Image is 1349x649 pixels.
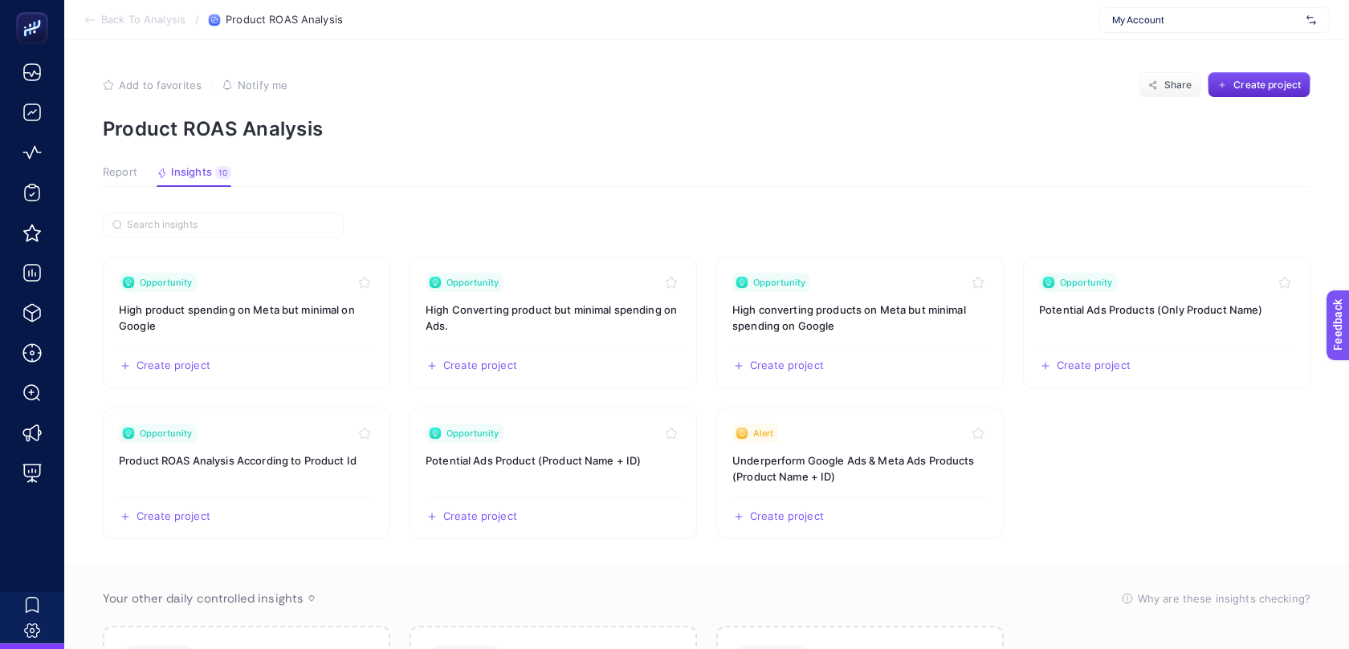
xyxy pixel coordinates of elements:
a: View insight titled [1023,257,1310,388]
a: View insight titled [410,257,697,388]
h3: Insight title [426,452,681,468]
div: 10 [215,166,231,179]
button: Notify me [222,79,287,91]
span: Create project [1057,359,1131,372]
a: View insight titled [716,257,1004,388]
button: Toggle favorite [662,273,681,292]
button: Create a new project based on this insight [732,359,824,372]
button: Add to favorites [103,79,202,91]
span: My Account [1112,14,1300,26]
button: Toggle favorite [355,273,374,292]
span: Product ROAS Analysis [226,14,343,26]
span: Insights [171,166,212,179]
span: Feedback [10,5,61,18]
button: Create a new project based on this insight [1039,359,1131,372]
h3: Insight title [426,302,681,334]
button: Toggle favorite [662,424,681,443]
button: Create a new project based on this insight [426,359,517,372]
span: Create project [1233,79,1301,91]
p: Product ROAS Analysis [103,117,1310,140]
a: View insight titled [410,408,697,539]
button: Create project [1208,72,1310,98]
button: Create a new project based on this insight [119,510,210,523]
span: Alert [753,427,774,440]
span: Create project [750,359,824,372]
span: Report [103,166,137,179]
button: Toggle favorite [968,424,988,443]
img: svg%3e [1306,12,1316,28]
span: Opportunity [140,276,192,289]
span: / [195,13,199,26]
span: Create project [137,510,210,523]
span: Create project [443,359,517,372]
section: Insight Packages [103,257,1310,539]
h3: Insight title [732,452,988,485]
span: Opportunity [446,427,499,440]
span: Your other daily controlled insights [103,590,304,606]
a: View insight titled [103,408,390,539]
button: Create a new project based on this insight [732,510,824,523]
span: Why are these insights checking? [1138,590,1310,606]
button: Toggle favorite [1275,273,1294,292]
button: Create a new project based on this insight [426,510,517,523]
a: View insight titled [716,408,1004,539]
span: Share [1164,79,1192,91]
h3: Insight title [119,302,374,334]
span: Opportunity [446,276,499,289]
button: Create a new project based on this insight [119,359,210,372]
h3: Insight title [119,452,374,468]
button: Toggle favorite [355,424,374,443]
span: Opportunity [1060,276,1112,289]
a: View insight titled [103,257,390,388]
h3: Insight title [732,302,988,334]
span: Create project [750,510,824,523]
input: Search [127,219,334,231]
span: Add to favorites [119,79,202,91]
button: Toggle favorite [968,273,988,292]
button: Share [1139,72,1201,98]
span: Create project [137,359,210,372]
span: Opportunity [753,276,805,289]
span: Back To Analysis [101,14,185,26]
span: Opportunity [140,427,192,440]
h3: Insight title [1039,302,1294,318]
span: Notify me [238,79,287,91]
span: Create project [443,510,517,523]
